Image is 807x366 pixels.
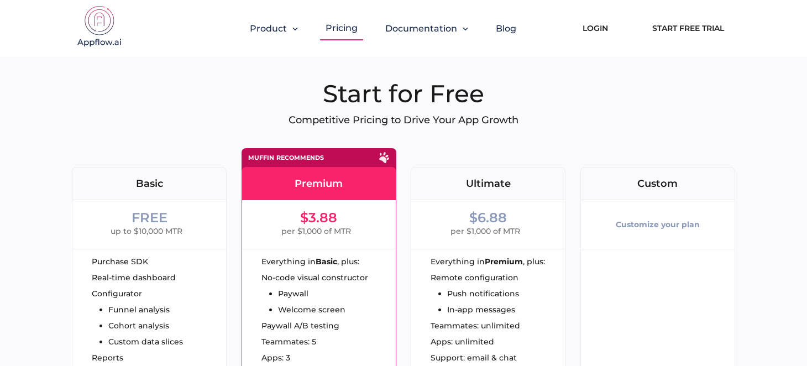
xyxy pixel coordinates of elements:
strong: Basic [316,258,337,265]
div: $6.88 [469,211,507,224]
span: per $1,000 of MTR [281,224,351,238]
a: Blog [496,23,516,34]
span: Documentation [385,23,457,34]
ul: No-code visual constructor [261,274,368,313]
li: Welcome screen [278,306,368,313]
a: Login [566,16,625,40]
button: Documentation [385,23,468,34]
div: Ultimate [411,179,565,189]
div: Everything in , plus: [261,258,396,265]
div: Everything in , plus: [431,258,565,265]
li: In-app messages [447,306,519,313]
li: Cohort analysis [108,322,183,330]
span: Teammates: unlimited [431,322,520,330]
li: Custom data slices [108,338,183,346]
div: Premium [242,179,396,189]
span: Product [250,23,287,34]
div: Muffin recommends [248,155,324,161]
div: Customize your plan [616,211,700,238]
div: Custom [581,179,735,189]
strong: Premium [485,258,523,265]
span: Apps: unlimited [431,338,494,346]
div: $3.88 [300,211,337,224]
p: Competitive Pricing to Drive Your App Growth [72,114,735,126]
li: Funnel analysis [108,306,183,313]
h1: Start for Free [72,79,735,108]
span: Teammates: 5 [261,338,316,346]
img: appflow.ai-logo [72,6,127,50]
span: Paywall A/B testing [261,322,339,330]
span: Apps: 3 [261,354,290,362]
a: Start Free Trial [641,16,735,40]
a: Pricing [326,23,358,33]
span: per $1,000 of MTR [450,224,520,238]
div: FREE [132,211,167,224]
span: Real-time dashboard [92,274,176,281]
div: Basic [72,179,226,189]
span: Support: email & chat [431,354,517,362]
ul: Configurator [92,290,183,346]
span: Reports [92,354,123,362]
ul: Remote configuration [431,274,519,313]
li: Paywall [278,290,368,297]
span: up to $10,000 MTR [111,224,182,238]
span: Purchase SDK [92,258,148,265]
li: Push notifications [447,290,519,297]
button: Product [250,23,298,34]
